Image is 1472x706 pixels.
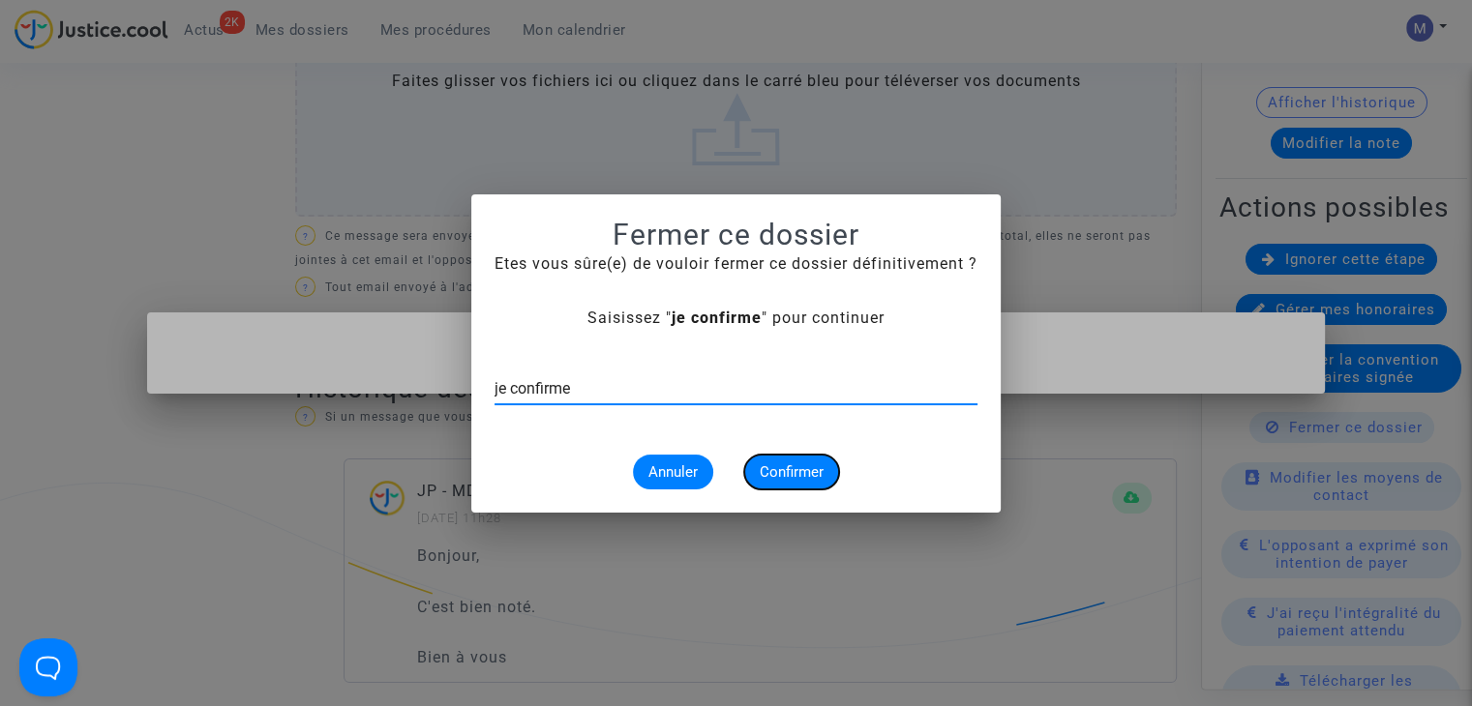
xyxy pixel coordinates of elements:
button: Annuler [633,455,713,489]
span: Annuler [648,463,698,481]
button: Confirmer [744,455,839,489]
span: Etes vous sûre(e) de vouloir fermer ce dossier définitivement ? [495,254,977,273]
h1: Fermer ce dossier [495,218,977,252]
span: Confirmer [760,463,824,481]
b: je confirme [672,309,762,327]
iframe: Help Scout Beacon - Open [19,638,77,696]
div: Saisissez " " pour continuer [495,307,977,330]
